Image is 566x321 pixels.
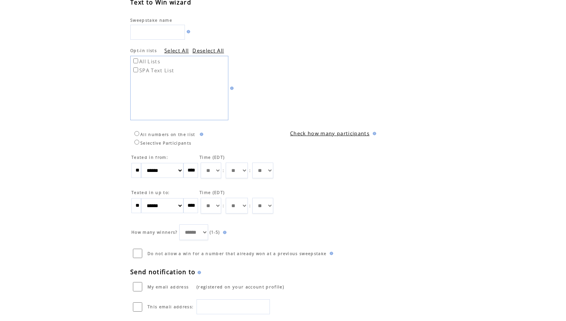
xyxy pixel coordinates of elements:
[371,132,376,135] img: help.gif
[164,47,189,54] a: Select All
[134,131,139,136] input: All numbers on the list
[133,58,138,63] input: All Lists
[185,30,190,33] img: help.gif
[221,231,226,234] img: help.gif
[200,155,225,160] span: Time (EDT)
[133,67,138,72] input: SPA Text List
[200,190,225,195] span: Time (EDT)
[197,284,284,290] span: (registered on your account profile)
[147,304,194,309] span: This email address:
[290,130,369,137] a: Check how many participants
[196,271,201,274] img: help.gif
[130,48,157,53] span: Opt-in lists
[249,203,251,208] span: :
[131,190,170,195] span: Texted in up to:
[133,132,195,137] label: All numbers on the list
[147,251,326,256] span: Do not allow a win for a number that already won at a previous sweepstake
[147,284,189,290] span: My email address
[132,67,174,74] label: SPA Text List
[131,155,168,160] span: Texted in from:
[223,168,224,173] span: :
[328,252,333,255] img: help.gif
[192,47,224,54] a: Deselect All
[131,230,178,235] span: How many winners?
[223,203,224,208] span: :
[132,58,160,65] label: All Lists
[249,168,251,173] span: :
[130,268,196,276] span: Send notification to
[134,140,139,145] input: Selective Participants
[133,140,191,146] label: Selective Participants
[198,133,203,136] img: help.gif
[210,230,220,235] span: (1-5)
[130,18,172,23] span: Sweepstake name
[228,87,234,90] img: help.gif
